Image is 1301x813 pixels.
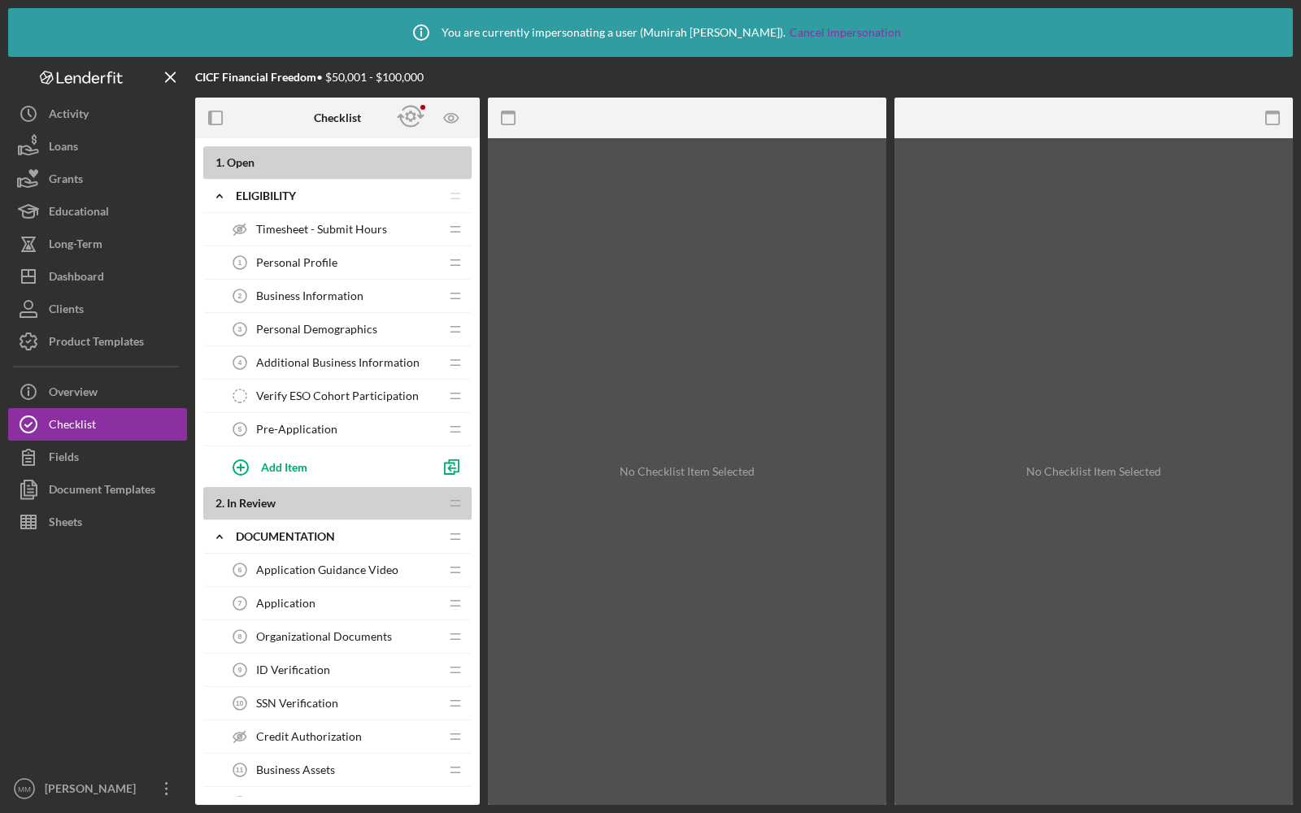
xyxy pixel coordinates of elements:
span: Timesheet - Submit Hours [256,223,387,236]
button: Checklist [8,408,187,441]
span: Personal Profile [256,256,337,269]
div: Fields [49,441,79,477]
div: Documentation [236,530,439,543]
span: Business Assets [256,763,335,776]
button: Clients [8,293,187,325]
div: Eligibility [236,189,439,202]
div: Educational [49,195,109,232]
span: Organizational Documents [256,630,392,643]
div: Sheets [49,506,82,542]
div: No Checklist Item Selected [1026,465,1161,478]
tspan: 1 [238,259,242,267]
div: Activity [49,98,89,134]
b: Checklist [314,111,361,124]
span: Pre-Application [256,423,337,436]
div: Long-Term [49,228,102,264]
button: Activity [8,98,187,130]
tspan: 7 [238,599,242,607]
span: In Review [227,496,276,510]
a: Cancel Impersonation [790,26,901,39]
text: MM [18,785,31,793]
button: Sheets [8,506,187,538]
tspan: 4 [238,359,242,367]
button: Add Item [220,450,431,483]
tspan: 3 [238,325,242,333]
button: MM[PERSON_NAME] [8,772,187,805]
div: Grants [49,163,83,199]
span: 1 . [215,155,224,169]
span: Verify ESO Cohort Participation [256,389,419,402]
span: Additional Business Information [256,356,420,369]
button: Product Templates [8,325,187,358]
button: Loans [8,130,187,163]
div: You are currently impersonating a user ( Munirah [PERSON_NAME] ). [401,12,901,53]
div: Document Templates [49,473,155,510]
div: [PERSON_NAME] [41,772,146,809]
span: Credit Authorization [256,730,362,743]
button: Document Templates [8,473,187,506]
div: No Checklist Item Selected [620,465,755,478]
span: 2 . [215,496,224,510]
span: Open [227,155,255,169]
button: Preview as [433,100,470,137]
tspan: 9 [238,666,242,674]
tspan: 11 [236,766,244,774]
tspan: 8 [238,633,242,641]
tspan: 10 [236,699,244,707]
b: CICF Financial Freedom [195,70,316,84]
button: Grants [8,163,187,195]
span: Business Information [256,289,363,302]
div: Loans [49,130,78,167]
div: • $50,001 - $100,000 [195,71,424,84]
div: Dashboard [49,260,104,297]
div: Add Item [261,451,307,482]
tspan: 6 [238,566,242,574]
div: Clients [49,293,84,329]
button: Dashboard [8,260,187,293]
span: Application [256,597,315,610]
span: Business Tax Returns (2yrs) [256,797,392,810]
span: SSN Verification [256,697,338,710]
div: Overview [49,376,98,412]
button: Fields [8,441,187,473]
span: Personal Demographics [256,323,377,336]
button: Overview [8,376,187,408]
span: Application Guidance Video [256,563,398,576]
tspan: 5 [238,425,242,433]
button: Long-Term [8,228,187,260]
tspan: 2 [238,292,242,300]
button: Educational [8,195,187,228]
div: Checklist [49,408,96,445]
div: Product Templates [49,325,144,362]
span: ID Verification [256,663,330,676]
